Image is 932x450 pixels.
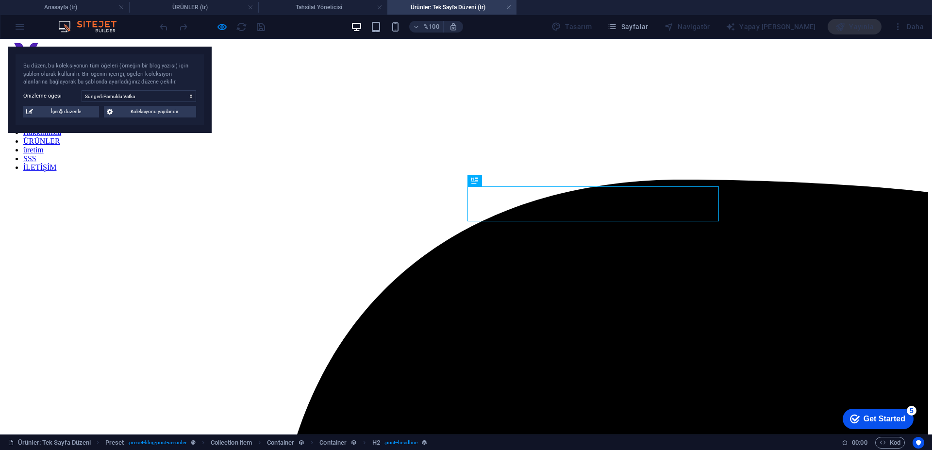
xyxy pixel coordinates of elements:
span: . post--headline [384,437,417,449]
h6: Oturum süresi [842,437,867,449]
span: Click to select. Double-click to edit [267,437,294,449]
button: Koleksiyonu yapılandır [104,106,196,117]
span: . preset-blog-post-uerunler [128,437,187,449]
font: Anasayfa (tr) [44,4,77,11]
font: 00 [852,439,859,446]
div: 5 [72,2,82,12]
i: Yeniden boyutlandırma sırasında seçilen cihaza uyacak şekilde yakınlaştırma seviyesi otomatik ola... [449,22,458,31]
div: Tasarım (Ctrl+Alt+Y) [548,19,596,34]
font: Tahsilat Yöneticisi [296,4,342,11]
font: Bu düzen, bu koleksiyonun tüm öğeleri (örneğin bir blog yazısı) için şablon olarak kullanılır. Bi... [23,63,188,85]
font: 00 [860,439,867,446]
button: İçeriği düzenle [23,106,99,117]
i: This element can be bound to a collection field [350,439,357,446]
font: Önizleme öğesi [23,93,62,99]
font: Sayfalar [621,23,649,31]
i: This element can be bound to a collection field [298,439,304,446]
a: Seçimi iptal etmek için tıklayın. Sayfaları açmak için çift tıklayın. [8,437,91,449]
button: %100 [409,21,444,33]
span: Click to select. Double-click to edit [372,437,380,449]
span: Click to select. Double-click to edit [211,437,252,449]
button: Kullanıcı merkezli [913,437,924,449]
font: : [859,439,860,446]
div: Get Started [29,11,70,19]
button: Önizleme modundan çıkıp düzenlemeye devam etmek için buraya tıklayın [216,21,228,33]
font: Ürünler: Tek Sayfa Düzeni (tr) [411,4,485,11]
font: Ürünler: Tek Sayfa Düzeni [18,439,91,446]
span: Click to select. Double-click to edit [319,437,347,449]
i: This element is bound to a collection [421,439,428,446]
nav: ekmek kırıntısı [105,437,428,449]
font: %100 [424,23,439,30]
font: İçeriği düzenle [51,109,81,114]
img: Editör Logosu [56,21,129,33]
span: Click to select. Double-click to edit [105,437,124,449]
button: Sayfalar [603,19,652,34]
font: Koleksiyonu yapılandır [131,109,178,114]
font: Kod [890,439,900,446]
i: This element is a customizable preset [191,440,196,445]
div: Get Started 5 items remaining, 0% complete [8,5,79,25]
font: ÜRÜNLER (tr) [172,4,208,11]
button: Kod [875,437,905,449]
